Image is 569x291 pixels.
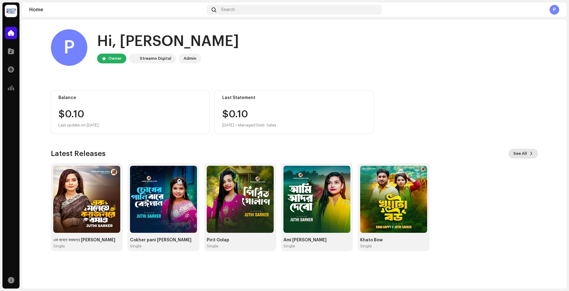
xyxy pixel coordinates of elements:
div: Managed Distr. Sales [238,122,276,129]
div: Last update on [DATE] [58,122,202,129]
re-o-card-value: Balance [51,90,210,134]
button: See All [508,149,538,158]
div: Single [130,244,142,249]
img: 82432f05-d11d-4ed5-9ca6-d9d22021fb83 [130,166,197,233]
span: See All [513,147,527,160]
div: Admin [184,55,196,62]
img: 002d0b7e-39bb-449f-ae97-086db32edbb7 [130,55,137,62]
div: Home [29,7,204,12]
div: P [51,29,87,66]
div: Ami [PERSON_NAME] [283,238,350,243]
div: Last Statement [222,95,366,100]
img: 002d0b7e-39bb-449f-ae97-086db32edbb7 [5,5,17,17]
div: [DATE] [222,122,234,129]
div: এক মনেতে কয়জনরে [PERSON_NAME] [53,238,120,243]
div: Single [53,244,65,249]
h3: Latest Releases [51,149,106,158]
div: Streamo Digital [140,55,171,62]
div: • [235,122,237,129]
img: 464b8a1d-f00f-47f2-9f35-bbeb8e8d8c47 [207,166,274,233]
div: P [550,5,559,15]
div: Pirit Golap [207,238,274,243]
div: Cokher pani [PERSON_NAME] [130,238,197,243]
div: Single [207,244,218,249]
div: Owner [108,55,121,62]
img: bf9fd8bb-8986-4edc-892f-476309be8273 [360,166,427,233]
div: Single [360,244,372,249]
span: Search [221,7,235,12]
div: Single [283,244,295,249]
div: Balance [58,95,202,100]
img: 490b796a-5ec8-499b-bbb3-6492602107f8 [53,166,120,233]
img: 313ed576-5df9-4a74-b196-cde0e9933a2a [283,166,350,233]
div: Khato Bow [360,238,427,243]
re-o-card-value: Last Statement [215,90,374,134]
div: Hi, [PERSON_NAME] [97,32,239,51]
